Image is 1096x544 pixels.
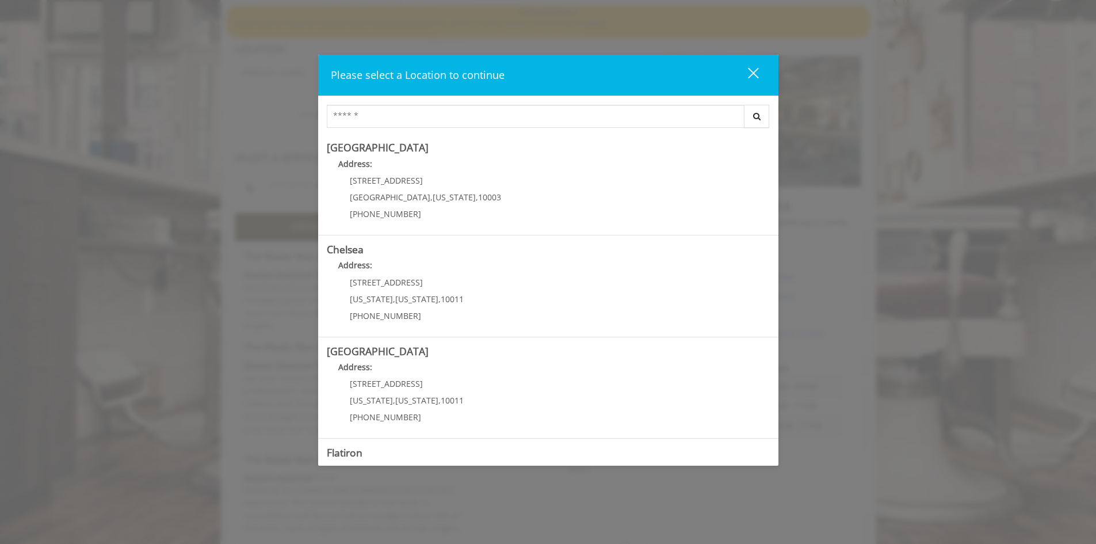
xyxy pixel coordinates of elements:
[438,395,441,406] span: ,
[441,294,464,305] span: 10011
[327,242,364,256] b: Chelsea
[476,192,478,203] span: ,
[338,362,372,372] b: Address:
[478,192,501,203] span: 10003
[438,294,441,305] span: ,
[433,192,476,203] span: [US_STATE]
[350,208,421,219] span: [PHONE_NUMBER]
[327,140,429,154] b: [GEOGRAPHIC_DATA]
[350,192,430,203] span: [GEOGRAPHIC_DATA]
[441,395,464,406] span: 10011
[350,310,421,321] span: [PHONE_NUMBER]
[395,294,438,305] span: [US_STATE]
[327,344,429,358] b: [GEOGRAPHIC_DATA]
[338,158,372,169] b: Address:
[350,395,393,406] span: [US_STATE]
[430,192,433,203] span: ,
[338,260,372,271] b: Address:
[327,105,770,134] div: Center Select
[350,175,423,186] span: [STREET_ADDRESS]
[350,294,393,305] span: [US_STATE]
[350,378,423,389] span: [STREET_ADDRESS]
[327,446,362,459] b: Flatiron
[350,412,421,423] span: [PHONE_NUMBER]
[727,63,766,87] button: close dialog
[395,395,438,406] span: [US_STATE]
[327,105,744,128] input: Search Center
[393,294,395,305] span: ,
[350,277,423,288] span: [STREET_ADDRESS]
[735,67,758,84] div: close dialog
[331,68,505,82] span: Please select a Location to continue
[393,395,395,406] span: ,
[750,112,763,120] i: Search button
